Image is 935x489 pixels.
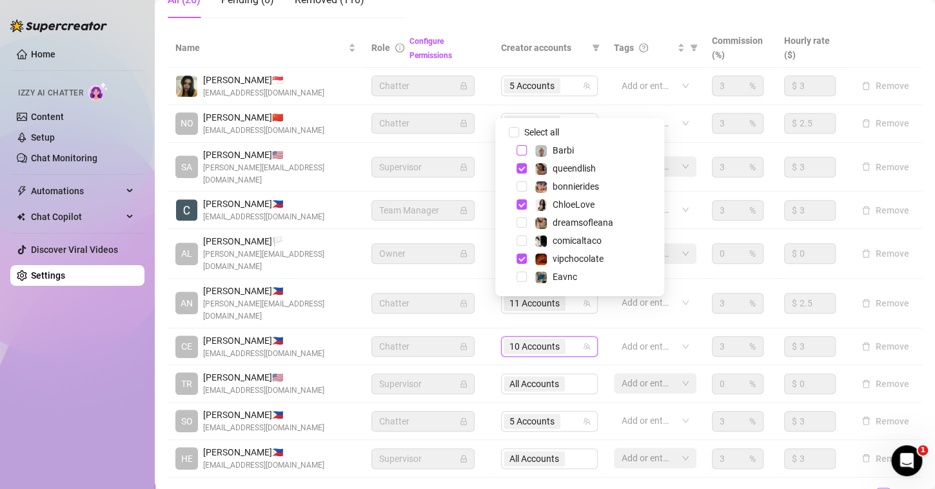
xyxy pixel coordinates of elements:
span: Team Manager [379,201,467,220]
span: NO [181,116,193,130]
span: 5 Accounts [509,414,555,428]
span: comicaltaco [553,235,602,246]
span: lock [460,163,467,171]
a: Chat Monitoring [31,153,97,163]
img: vipchocolate [535,254,547,265]
span: Select tree node [517,199,527,210]
span: team [583,417,591,425]
span: vipchocolate [553,254,604,264]
span: [PERSON_NAME][EMAIL_ADDRESS][DOMAIN_NAME] [203,248,356,273]
span: Select tree node [517,254,527,264]
span: 10 Accounts [509,339,560,354]
span: filter [589,38,602,57]
span: team [583,343,591,350]
span: [PERSON_NAME] 🇵🇭 [203,334,324,348]
span: [PERSON_NAME] 🇵🇭 [203,197,324,211]
span: filter [690,44,698,52]
a: Setup [31,132,55,143]
span: queendlish [553,163,596,174]
button: Remove [856,115,914,131]
span: Tags [614,41,634,55]
span: TR [181,377,192,391]
span: [PERSON_NAME] 🇨🇳 [203,110,324,125]
span: [EMAIL_ADDRESS][DOMAIN_NAME] [203,422,324,434]
span: bonnierides [553,181,599,192]
span: [PERSON_NAME] 🇺🇸 [203,148,356,162]
span: [EMAIL_ADDRESS][DOMAIN_NAME] [203,211,324,223]
img: ChloeLove [535,199,547,211]
span: Automations [31,181,123,201]
a: Settings [31,270,65,281]
span: CE [181,339,192,354]
img: Eavnc [535,272,547,283]
span: HE [181,452,193,466]
span: [EMAIL_ADDRESS][DOMAIN_NAME] [203,459,324,472]
span: 5 Accounts [504,78,560,94]
span: [PERSON_NAME][EMAIL_ADDRESS][DOMAIN_NAME] [203,298,356,323]
span: Select tree node [517,181,527,192]
button: Remove [856,246,914,261]
span: 10 Accounts [504,339,566,354]
span: [PERSON_NAME] 🇺🇸 [203,370,324,384]
span: Name [175,41,346,55]
span: lock [460,206,467,214]
span: dreamsofleana [553,217,613,228]
span: [EMAIL_ADDRESS][DOMAIN_NAME] [203,125,324,137]
span: lock [460,380,467,388]
span: lock [460,250,467,257]
a: Content [31,112,64,122]
img: Carl Belotindos [176,199,197,221]
img: queendlish [535,163,547,175]
th: Hourly rate ($) [776,28,849,68]
span: lock [460,82,467,90]
span: question-circle [639,43,648,52]
span: [EMAIL_ADDRESS][DOMAIN_NAME] [203,348,324,360]
span: info-circle [395,43,404,52]
img: AI Chatter [88,82,108,101]
img: dreamsofleana [535,217,547,229]
span: [PERSON_NAME][EMAIL_ADDRESS][DOMAIN_NAME] [203,162,356,186]
span: lock [460,343,467,350]
button: Remove [856,376,914,392]
span: [PERSON_NAME] 🇸🇬 [203,73,324,87]
span: 6 Accounts [504,115,560,131]
a: Home [31,49,55,59]
img: comicaltaco [535,235,547,247]
span: ChloeLove [553,199,595,210]
button: Remove [856,414,914,429]
button: Remove [856,451,914,466]
span: [PERSON_NAME] 🇵🇭 [203,284,356,298]
span: lock [460,417,467,425]
span: Select tree node [517,235,527,246]
span: [PERSON_NAME] 🇵🇭 [203,408,324,422]
span: filter [592,44,600,52]
span: Creator accounts [501,41,587,55]
span: AL [181,246,192,261]
th: Commission (%) [704,28,776,68]
th: Name [168,28,364,68]
span: Role [371,43,390,53]
span: [PERSON_NAME] 🏳️ [203,234,356,248]
span: Chatter [379,337,467,356]
img: Joy Gabrielle Palaran [176,75,197,97]
span: Supervisor [379,449,467,468]
span: team [583,299,591,307]
span: thunderbolt [17,186,27,196]
span: Supervisor [379,157,467,177]
span: Select all [519,125,564,139]
span: 6 Accounts [509,116,555,130]
span: Supervisor [379,374,467,394]
button: Remove [856,295,914,311]
span: AN [181,296,193,310]
span: Chatter [379,294,467,313]
span: Select tree node [517,217,527,228]
span: [EMAIL_ADDRESS][DOMAIN_NAME] [203,87,324,99]
span: lock [460,119,467,127]
img: bonnierides [535,181,547,193]
span: Izzy AI Chatter [18,87,83,99]
span: lock [460,299,467,307]
span: Select tree node [517,272,527,282]
img: Chat Copilot [17,212,25,221]
span: 5 Accounts [504,414,560,429]
img: Barbi [535,145,547,157]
